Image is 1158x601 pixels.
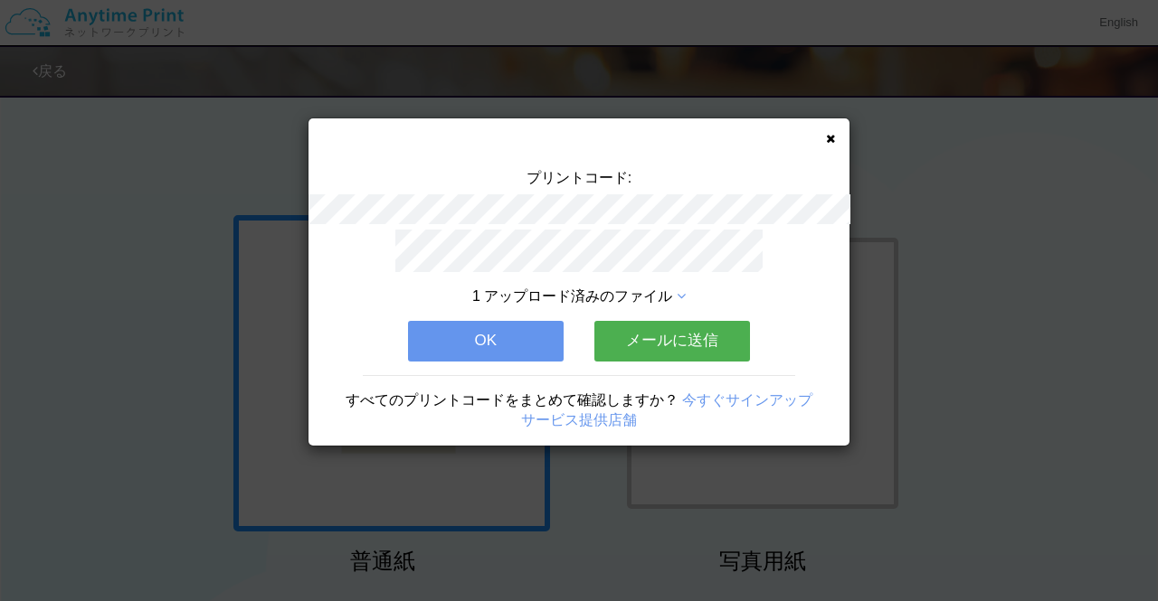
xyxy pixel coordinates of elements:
[472,288,672,304] span: 1 アップロード済みのファイル
[346,392,679,408] span: すべてのプリントコードをまとめて確認しますか？
[521,412,637,427] a: サービス提供店舗
[408,321,564,361] button: OK
[594,321,750,361] button: メールに送信
[682,392,812,408] a: 今すぐサインアップ
[527,170,631,185] span: プリントコード:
